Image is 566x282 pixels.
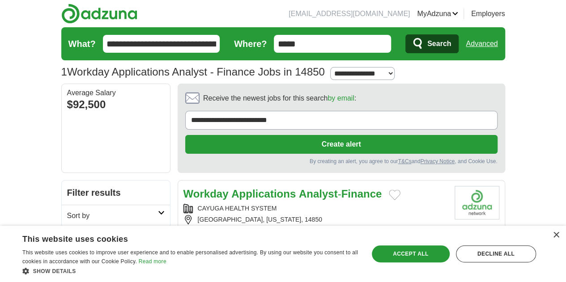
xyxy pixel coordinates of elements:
button: Create alert [185,135,498,154]
div: Decline all [456,245,536,262]
span: Receive the newest jobs for this search : [203,93,356,104]
div: Accept all [372,245,450,262]
strong: Workday [183,188,229,200]
strong: Analyst [299,188,338,200]
span: This website uses cookies to improve user experience and to enable personalised advertising. By u... [22,249,358,265]
a: by email [328,94,354,102]
a: Read more, opens a new window [139,258,166,265]
a: Sort by [62,205,170,227]
a: Privacy Notice [420,158,455,164]
h2: Filter results [62,181,170,205]
h2: Sort by [67,210,158,221]
a: Advanced [466,35,498,53]
div: By creating an alert, you agree to our and , and Cookie Use. [185,157,498,165]
img: Company logo [455,186,499,219]
button: Search [405,34,459,53]
div: Close [553,232,559,239]
img: Adzuna logo [61,4,137,24]
button: Add to favorite jobs [389,189,400,200]
div: This website uses cookies [22,231,336,244]
label: Where? [234,37,267,51]
a: Employers [471,8,505,19]
label: What? [68,37,96,51]
div: $92,500 [67,97,165,113]
div: Average Salary [67,89,165,97]
a: T&Cs [398,158,411,164]
strong: Applications [231,188,296,200]
div: CAYUGA HEALTH SYSTEM [183,204,447,213]
span: Search [427,35,451,53]
div: Show details [22,266,358,275]
a: Workday Applications Analyst-Finance [183,188,382,200]
span: Show details [33,268,76,274]
a: MyAdzuna [417,8,458,19]
strong: Finance [341,188,382,200]
h1: Workday Applications Analyst - Finance Jobs in 14850 [61,66,325,78]
div: [GEOGRAPHIC_DATA], [US_STATE], 14850 [183,215,447,224]
span: 1 [61,64,67,80]
li: [EMAIL_ADDRESS][DOMAIN_NAME] [289,8,410,19]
